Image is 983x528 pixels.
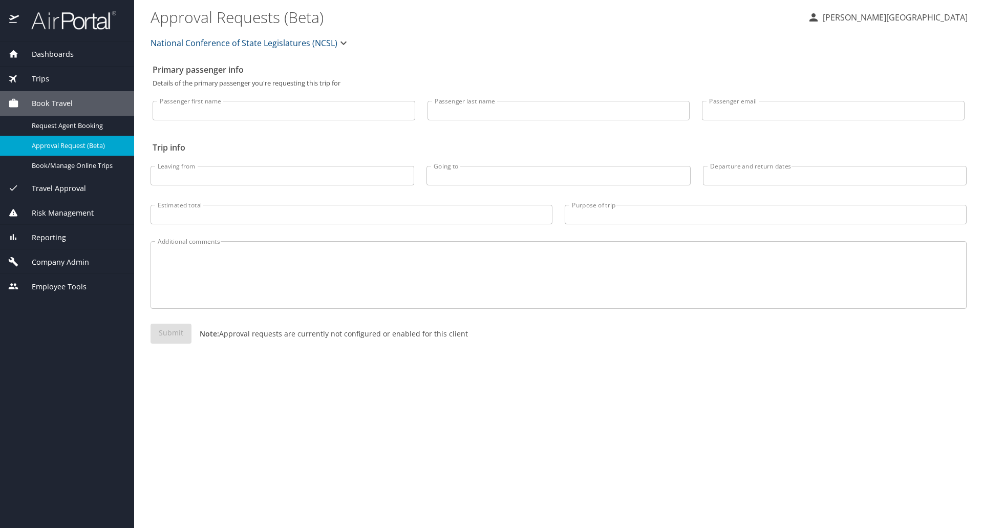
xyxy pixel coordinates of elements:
[32,141,122,151] span: Approval Request (Beta)
[191,328,468,339] p: Approval requests are currently not configured or enabled for this client
[19,183,86,194] span: Travel Approval
[153,80,965,87] p: Details of the primary passenger you're requesting this trip for
[803,8,972,27] button: [PERSON_NAME][GEOGRAPHIC_DATA]
[32,161,122,171] span: Book/Manage Online Trips
[153,139,965,156] h2: Trip info
[19,207,94,219] span: Risk Management
[200,329,219,339] strong: Note:
[19,98,73,109] span: Book Travel
[153,61,965,78] h2: Primary passenger info
[146,33,354,53] button: National Conference of State Legislatures (NCSL)
[19,257,89,268] span: Company Admin
[20,10,116,30] img: airportal-logo.png
[9,10,20,30] img: icon-airportal.png
[820,11,968,24] p: [PERSON_NAME][GEOGRAPHIC_DATA]
[19,232,66,243] span: Reporting
[32,121,122,131] span: Request Agent Booking
[151,36,337,50] span: National Conference of State Legislatures (NCSL)
[151,1,799,33] h1: Approval Requests (Beta)
[19,49,74,60] span: Dashboards
[19,73,49,85] span: Trips
[19,281,87,292] span: Employee Tools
